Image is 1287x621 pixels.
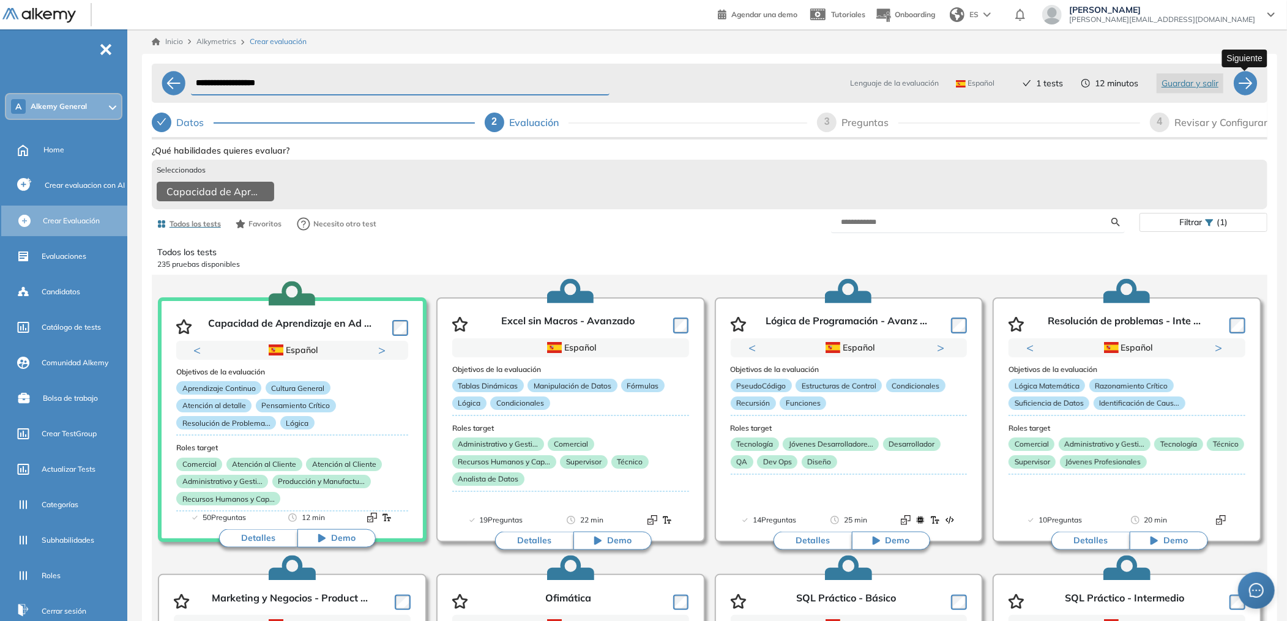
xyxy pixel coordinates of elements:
[302,511,325,524] span: 12 min
[272,475,371,488] p: Producción y Manufactu...
[452,365,689,374] h3: Objetivos de la evaluación
[956,78,994,88] span: Español
[452,437,544,451] p: Administrativo y Gesti...
[1060,455,1147,469] p: Jóvenes Profesionales
[452,424,689,433] h3: Roles target
[802,455,837,469] p: Diseño
[42,428,97,439] span: Crear TestGroup
[1179,214,1202,231] span: Filtrar
[219,529,297,548] button: Detalles
[1132,357,1142,359] button: 2
[42,535,94,546] span: Subhabilidades
[208,318,371,336] p: Capacidad de Aprendizaje en Ad ...
[157,117,166,127] span: check
[824,116,830,127] span: 3
[485,113,808,132] div: 2Evaluación
[1027,341,1039,354] button: Previous
[731,437,779,451] p: Tecnología
[1217,214,1228,231] span: (1)
[748,341,761,354] button: Previous
[43,144,64,155] span: Home
[1009,437,1054,451] p: Comercial
[1051,532,1130,550] button: Detalles
[196,37,236,46] span: Alkymetrics
[611,455,649,469] p: Técnico
[1162,76,1218,90] span: Guardar y salir
[718,6,797,21] a: Agendar una demo
[861,357,871,359] button: 3
[248,218,282,229] span: Favoritos
[969,9,979,20] span: ES
[831,10,865,19] span: Tutoriales
[573,532,652,550] button: Demo
[152,36,183,47] a: Inicio
[1113,357,1127,359] button: 1
[774,341,924,354] div: Español
[495,341,646,354] div: Español
[490,396,550,410] p: Condicionales
[850,78,939,89] span: Lenguaje de la evaluación
[1048,315,1201,333] p: Resolución de problemas - Inte ...
[152,113,475,132] div: Datos
[731,396,776,410] p: Recursión
[176,444,408,452] h3: Roles target
[218,343,365,357] div: Español
[731,424,968,433] h3: Roles target
[231,214,286,234] button: Favoritos
[1052,341,1203,354] div: Español
[176,113,214,132] div: Datos
[1094,396,1185,410] p: Identificación de Caus...
[852,532,930,550] button: Demo
[367,513,377,522] img: Format test logo
[157,246,1262,259] p: Todos los tests
[15,102,21,111] span: A
[1095,77,1138,90] span: 12 minutos
[883,437,941,451] p: Desarrollador
[841,113,898,132] div: Preguntas
[491,116,497,127] span: 2
[1163,535,1188,547] span: Demo
[1104,342,1119,353] img: ESP
[1130,532,1208,550] button: Demo
[783,437,879,451] p: Jóvenes Desarrolladore...
[280,416,315,429] p: Lógica
[31,102,87,111] span: Alkemy General
[331,532,356,545] span: Demo
[212,592,368,611] p: Marketing y Negocios - Product ...
[157,259,1262,270] p: 235 pruebas disponibles
[313,218,376,229] span: Necesito otro test
[304,360,314,362] button: 3
[42,499,78,510] span: Categorías
[580,514,603,526] span: 22 min
[452,472,524,486] p: Analista de Datos
[1059,437,1151,451] p: Administrativo y Gesti...
[193,344,206,356] button: Previous
[545,592,591,611] p: Ofimática
[548,437,594,451] p: Comercial
[757,455,797,469] p: Dev Ops
[42,251,86,262] span: Evaluaciones
[166,184,259,199] span: Capacidad de Aprendizaje en Adultos
[452,455,556,469] p: Recursos Humanos y Cap...
[826,342,840,353] img: ESP
[1154,437,1203,451] p: Tecnología
[1009,379,1085,392] p: Lógica Matemática
[528,379,617,392] p: Manipulación de Datos
[289,360,299,362] button: 2
[886,535,910,547] span: Demo
[176,492,280,505] p: Recursos Humanos y Cap...
[945,515,955,525] img: Format test logo
[152,144,289,157] span: ¿Qué habilidades quieres evaluar?
[297,529,376,548] button: Demo
[731,10,797,19] span: Agendar una demo
[452,396,487,410] p: Lógica
[1069,15,1255,24] span: [PERSON_NAME][EMAIL_ADDRESS][DOMAIN_NAME]
[382,513,392,522] img: Format test logo
[203,511,246,524] span: 50 Preguntas
[844,514,867,526] span: 25 min
[1036,77,1063,90] span: 1 tests
[378,344,390,356] button: Next
[42,357,108,368] span: Comunidad Alkemy
[256,399,336,412] p: Pensamiento Crítico
[1009,455,1056,469] p: Supervisor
